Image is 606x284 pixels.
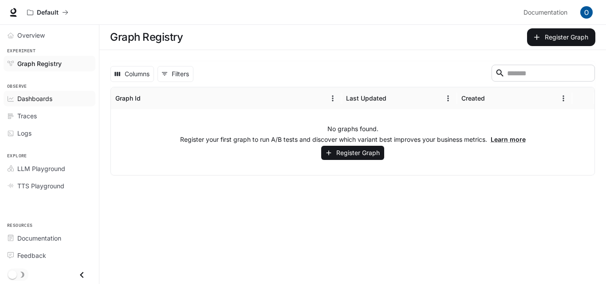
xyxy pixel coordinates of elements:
button: Register Graph [527,28,595,46]
span: Overview [17,31,45,40]
p: No graphs found. [327,124,378,133]
button: Select columns [110,66,154,82]
button: Sort [387,92,401,105]
a: Learn more [491,136,526,143]
img: User avatar [580,6,593,19]
span: Logs [17,128,31,138]
button: Sort [142,92,155,105]
button: Menu [441,92,455,105]
span: Feedback [17,251,46,260]
div: Last Updated [346,94,386,102]
span: LLM Playground [17,164,65,173]
div: Created [461,94,485,102]
span: Dark mode toggle [8,269,17,279]
a: Documentation [4,230,95,246]
span: Documentation [523,7,567,18]
button: Show filters [157,66,193,82]
button: All workspaces [23,4,72,21]
a: Traces [4,108,95,124]
button: Register Graph [321,146,384,160]
a: TTS Playground [4,178,95,194]
p: Register your first graph to run A/B tests and discover which variant best improves your business... [180,135,526,144]
span: Dashboards [17,94,52,103]
button: Sort [486,92,499,105]
a: Feedback [4,248,95,263]
a: LLM Playground [4,161,95,176]
a: Documentation [520,4,574,21]
span: TTS Playground [17,181,64,191]
a: Overview [4,27,95,43]
span: Traces [17,111,37,121]
button: Menu [557,92,570,105]
a: Dashboards [4,91,95,106]
a: Logs [4,125,95,141]
span: Graph Registry [17,59,62,68]
button: Menu [326,92,339,105]
span: Documentation [17,233,61,243]
a: Graph Registry [4,56,95,71]
button: Close drawer [72,266,92,284]
button: User avatar [578,4,595,21]
div: Search [492,65,595,83]
div: Graph Id [115,94,141,102]
h1: Graph Registry [110,28,183,46]
p: Default [37,9,59,16]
